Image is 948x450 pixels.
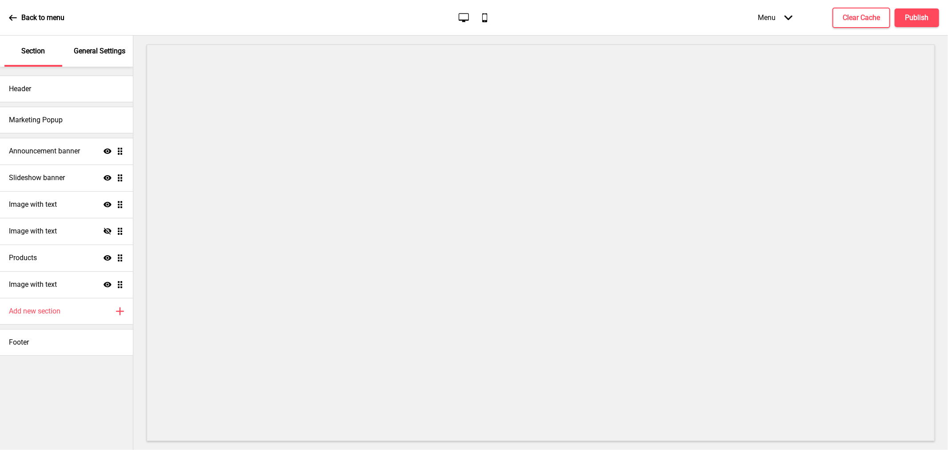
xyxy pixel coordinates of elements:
h4: Footer [9,337,29,347]
h4: Publish [905,13,929,23]
button: Clear Cache [832,8,890,28]
p: General Settings [74,46,125,56]
a: Back to menu [9,6,64,30]
p: Back to menu [21,13,64,23]
h4: Clear Cache [843,13,880,23]
h4: Products [9,253,37,263]
h4: Image with text [9,280,57,289]
h4: Add new section [9,306,60,316]
h4: Slideshow banner [9,173,65,183]
button: Publish [895,8,939,27]
p: Section [21,46,45,56]
div: Menu [749,4,801,31]
h4: Marketing Popup [9,115,63,125]
h4: Header [9,84,31,94]
h4: Image with text [9,200,57,209]
h4: Image with text [9,226,57,236]
h4: Announcement banner [9,146,80,156]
